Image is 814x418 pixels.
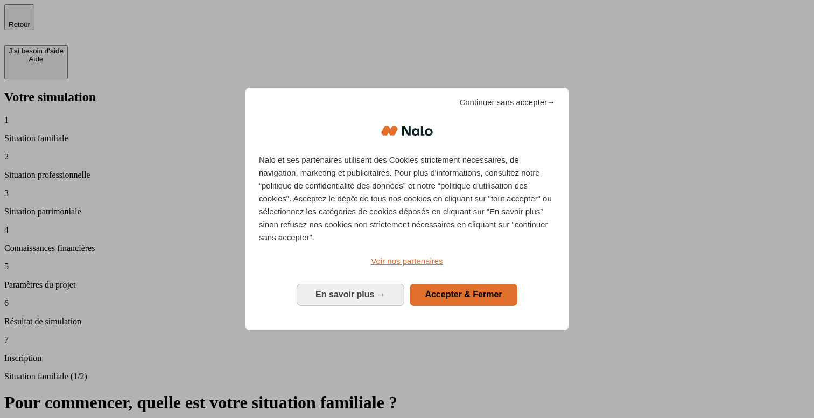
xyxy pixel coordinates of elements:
[459,96,555,109] span: Continuer sans accepter→
[410,284,517,305] button: Accepter & Fermer: Accepter notre traitement des données et fermer
[297,284,404,305] button: En savoir plus: Configurer vos consentements
[259,154,555,244] p: Nalo et ses partenaires utilisent des Cookies strictement nécessaires, de navigation, marketing e...
[381,115,433,147] img: Logo
[371,256,443,266] span: Voir nos partenaires
[425,290,502,299] span: Accepter & Fermer
[315,290,385,299] span: En savoir plus →
[245,88,569,330] div: Bienvenue chez Nalo Gestion du consentement
[259,255,555,268] a: Voir nos partenaires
